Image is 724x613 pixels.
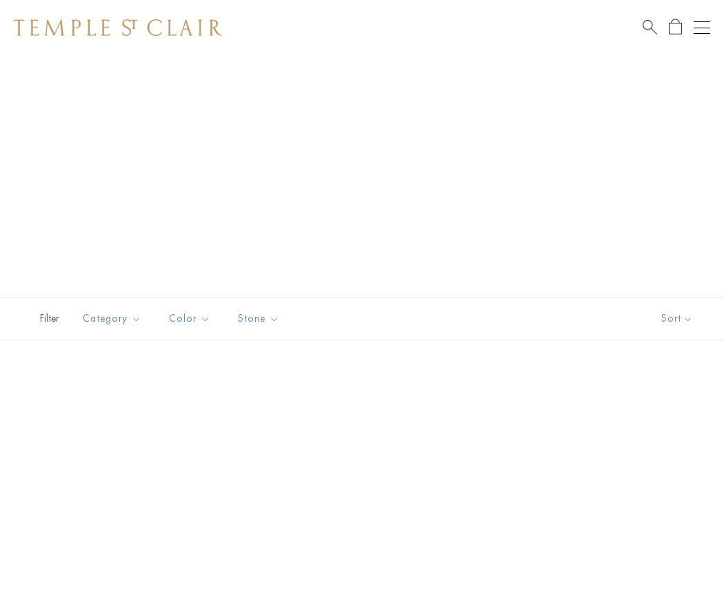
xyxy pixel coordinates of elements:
[72,303,152,334] button: Category
[14,19,222,36] img: Temple St. Clair
[643,19,657,36] a: Search
[669,19,682,36] a: Open Shopping Bag
[228,303,290,334] button: Stone
[76,310,152,327] span: Category
[694,19,710,36] button: Open navigation
[162,310,221,327] span: Color
[159,303,221,334] button: Color
[630,298,724,340] button: Show sort by
[231,310,290,327] span: Stone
